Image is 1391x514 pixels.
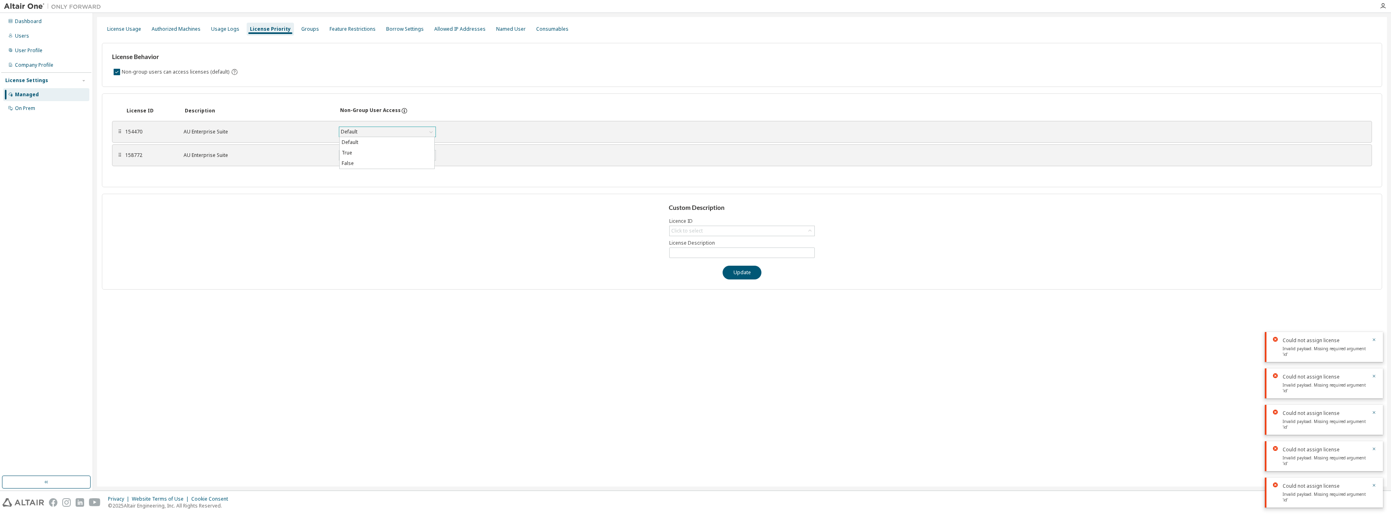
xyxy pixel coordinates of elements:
p: © 2025 Altair Engineering, Inc. All Rights Reserved. [108,502,233,509]
label: Non-group users can access licenses (default) [122,67,231,77]
img: Altair One [4,2,105,11]
div: Non-Group User Access [340,107,401,114]
button: Update [723,266,761,279]
div: Cookie Consent [191,496,233,502]
div: Named User [496,26,526,32]
div: Click to select [671,228,703,234]
div: Could not assign license [1283,410,1367,417]
div: Invalid payload. Missing required argument 'id' [1283,381,1367,393]
div: License Settings [5,77,48,84]
div: AU Enterprise Suite [184,152,329,159]
img: altair_logo.svg [2,498,44,507]
img: facebook.svg [49,498,57,507]
li: Default [340,137,434,148]
div: Users [15,33,29,39]
label: Licence ID [669,218,815,224]
div: AU Enterprise Suite [184,129,329,135]
div: Invalid payload. Missing required argument 'id' [1283,345,1367,357]
div: Company Profile [15,62,53,68]
div: ⠿ [117,152,122,159]
div: Could not assign license [1283,337,1367,344]
div: Allowed IP Addresses [434,26,486,32]
div: Description [185,108,330,114]
li: True [340,148,434,158]
div: Consumables [536,26,569,32]
div: User Profile [15,47,42,54]
img: youtube.svg [89,498,101,507]
li: False [340,158,434,169]
div: Default [340,127,359,136]
div: 154470 [125,129,174,135]
h3: Custom Description [669,204,816,212]
div: Click to select [670,226,814,236]
div: Website Terms of Use [132,496,191,502]
div: License Usage [107,26,141,32]
div: Feature Restrictions [330,26,376,32]
img: instagram.svg [62,498,71,507]
div: Invalid payload. Missing required argument 'id' [1283,491,1367,503]
label: License Description [669,240,815,246]
div: 158772 [125,152,174,159]
div: Borrow Settings [386,26,424,32]
div: License Priority [250,26,291,32]
div: Authorized Machines [152,26,201,32]
div: License ID [127,108,175,114]
svg: By default any user not assigned to any group can access any license. Turn this setting off to di... [231,68,238,76]
h3: License Behavior [112,53,237,61]
div: Usage Logs [211,26,239,32]
div: Default [339,127,435,137]
div: Invalid payload. Missing required argument 'id' [1283,454,1367,466]
div: Could not assign license [1283,446,1367,453]
div: Privacy [108,496,132,502]
img: linkedin.svg [76,498,84,507]
div: Could not assign license [1283,373,1367,381]
div: On Prem [15,105,35,112]
div: Could not assign license [1283,482,1367,490]
div: Managed [15,91,39,98]
div: Dashboard [15,18,42,25]
div: Invalid payload. Missing required argument 'id' [1283,418,1367,430]
div: ⠿ [117,129,122,135]
div: Groups [301,26,319,32]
